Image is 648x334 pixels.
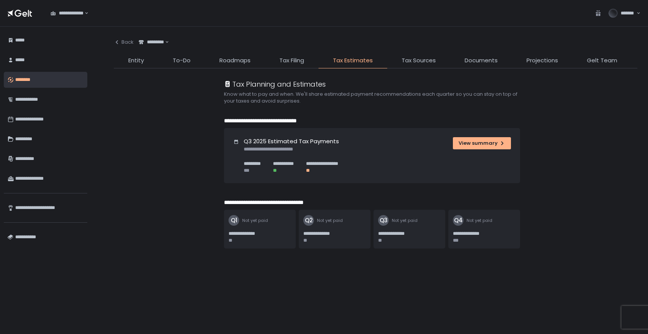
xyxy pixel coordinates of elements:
[453,137,511,149] button: View summary
[459,140,505,147] div: View summary
[379,216,387,224] text: Q3
[465,56,498,65] span: Documents
[317,218,343,223] span: Not yet paid
[224,79,326,89] div: Tax Planning and Estimates
[224,91,528,104] h2: Know what to pay and when. We'll share estimated payment recommendations each quarter so you can ...
[467,218,492,223] span: Not yet paid
[173,56,191,65] span: To-Do
[527,56,558,65] span: Projections
[402,56,436,65] span: Tax Sources
[587,56,617,65] span: Gelt Team
[454,216,462,224] text: Q4
[279,56,304,65] span: Tax Filing
[392,218,418,223] span: Not yet paid
[304,216,312,224] text: Q2
[244,137,339,146] h1: Q3 2025 Estimated Tax Payments
[128,56,144,65] span: Entity
[46,5,88,21] div: Search for option
[242,218,268,223] span: Not yet paid
[219,56,251,65] span: Roadmaps
[114,34,134,50] button: Back
[114,39,134,46] div: Back
[333,56,373,65] span: Tax Estimates
[134,34,169,50] div: Search for option
[230,216,237,224] text: Q1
